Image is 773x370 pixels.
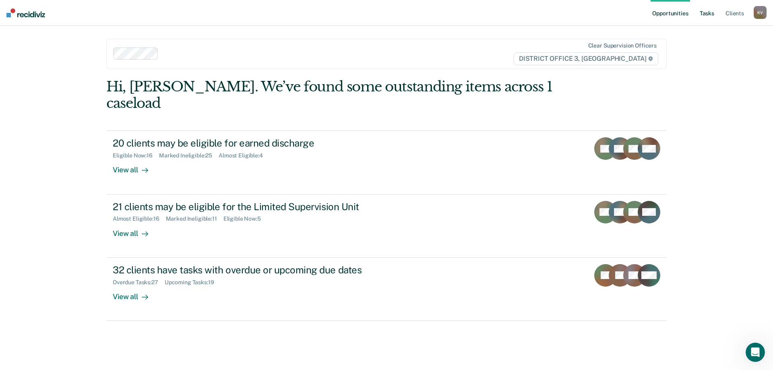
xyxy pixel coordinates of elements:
div: Marked Ineligible : 11 [166,215,223,222]
div: 21 clients may be eligible for the Limited Supervision Unit [113,201,395,213]
div: 32 clients have tasks with overdue or upcoming due dates [113,264,395,276]
div: Eligible Now : 16 [113,152,159,159]
button: KV [754,6,767,19]
div: 20 clients may be eligible for earned discharge [113,137,395,149]
span: DISTRICT OFFICE 3, [GEOGRAPHIC_DATA] [514,52,658,65]
img: Recidiviz [6,8,45,17]
div: View all [113,222,158,238]
div: Almost Eligible : 16 [113,215,166,222]
a: 32 clients have tasks with overdue or upcoming due datesOverdue Tasks:27Upcoming Tasks:19View all [106,258,667,321]
div: View all [113,285,158,301]
div: Eligible Now : 5 [223,215,267,222]
div: Upcoming Tasks : 19 [165,279,221,286]
div: K V [754,6,767,19]
div: Clear supervision officers [588,42,657,49]
a: 21 clients may be eligible for the Limited Supervision UnitAlmost Eligible:16Marked Ineligible:11... [106,194,667,258]
div: View all [113,159,158,175]
iframe: Intercom live chat [746,343,765,362]
div: Hi, [PERSON_NAME]. We’ve found some outstanding items across 1 caseload [106,79,555,112]
div: Almost Eligible : 4 [219,152,269,159]
div: Overdue Tasks : 27 [113,279,165,286]
a: 20 clients may be eligible for earned dischargeEligible Now:16Marked Ineligible:25Almost Eligible... [106,130,667,194]
div: Marked Ineligible : 25 [159,152,219,159]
